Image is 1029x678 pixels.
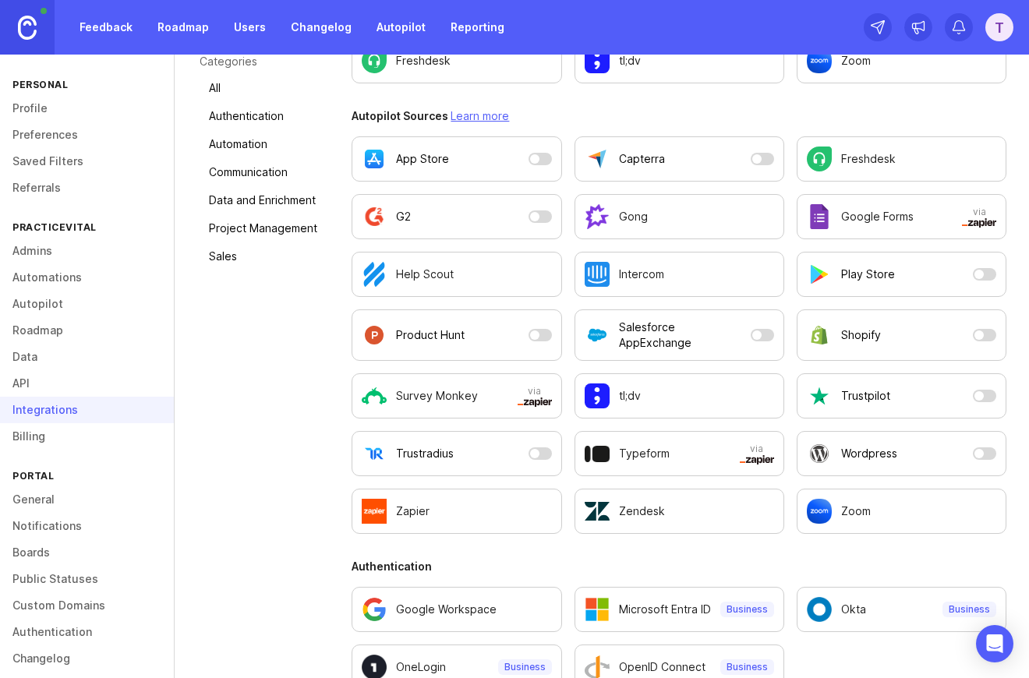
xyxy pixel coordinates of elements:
[727,603,768,616] p: Business
[619,209,648,224] p: Gong
[451,109,509,122] a: Learn more
[962,218,996,228] img: svg+xml;base64,PHN2ZyB3aWR0aD0iNTAwIiBoZWlnaHQ9IjEzNiIgZmlsbD0ibm9uZSIgeG1sbnM9Imh0dHA6Ly93d3cudz...
[518,385,552,407] span: via
[575,309,784,361] button: Salesforce AppExchange is currently disabled as an Autopilot data source. Open a modal to adjust ...
[225,13,275,41] a: Users
[352,136,561,182] button: App Store is currently disabled as an Autopilot data source. Open a modal to adjust settings.
[619,659,705,675] p: OpenID Connect
[575,38,784,83] a: Configure tl;dv settings.
[619,151,665,167] p: Capterra
[352,38,561,83] a: Configure Freshdesk settings.
[727,661,768,673] p: Business
[962,206,996,228] span: via
[976,625,1013,662] div: Open Intercom Messenger
[200,54,327,69] p: Categories
[396,659,446,675] p: OneLogin
[841,151,896,167] p: Freshdesk
[18,16,37,40] img: Canny Home
[841,267,895,282] p: Play Store
[441,13,514,41] a: Reporting
[841,446,897,461] p: Wordpress
[619,446,670,461] p: Typeform
[352,587,561,632] a: Configure Google Workspace settings.
[396,53,451,69] p: Freshdesk
[575,252,784,297] a: Configure Intercom settings.
[619,388,641,404] p: tl;dv
[619,602,711,617] p: Microsoft Entra ID
[740,443,774,464] span: via
[396,602,497,617] p: Google Workspace
[504,661,546,673] p: Business
[352,252,561,297] a: Configure Help Scout settings.
[797,309,1006,361] button: Shopify is currently disabled as an Autopilot data source. Open a modal to adjust settings.
[352,559,1006,574] h3: Authentication
[200,104,327,129] a: Authentication
[797,136,1006,182] a: Configure Freshdesk settings.
[200,188,327,213] a: Data and Enrichment
[797,373,1006,418] button: Trustpilot is currently disabled as an Autopilot data source. Open a modal to adjust settings.
[352,489,561,534] a: Configure Zapier in a new tab.
[841,503,871,519] p: Zoom
[841,602,866,617] p: Okta
[619,503,665,519] p: Zendesk
[200,216,327,241] a: Project Management
[200,160,327,185] a: Communication
[200,132,327,157] a: Automation
[396,209,411,224] p: G2
[200,76,327,101] a: All
[575,136,784,182] button: Capterra is currently disabled as an Autopilot data source. Open a modal to adjust settings.
[352,194,561,239] button: G2 is currently disabled as an Autopilot data source. Open a modal to adjust settings.
[352,431,561,476] button: Trustradius is currently disabled as an Autopilot data source. Open a modal to adjust settings.
[575,194,784,239] a: Configure Gong settings.
[200,244,327,269] a: Sales
[352,373,561,418] a: Configure Survey Monkey in a new tab.
[841,388,890,404] p: Trustpilot
[797,587,1006,632] a: Configure Okta settings.
[396,327,465,343] p: Product Hunt
[841,53,871,69] p: Zoom
[619,53,641,69] p: tl;dv
[70,13,142,41] a: Feedback
[619,320,744,351] p: Salesforce AppExchange
[797,194,1006,239] a: Configure Google Forms in a new tab.
[396,267,454,282] p: Help Scout
[396,151,449,167] p: App Store
[396,388,478,404] p: Survey Monkey
[619,267,664,282] p: Intercom
[985,13,1013,41] button: T
[518,397,552,407] img: svg+xml;base64,PHN2ZyB3aWR0aD0iNTAwIiBoZWlnaHQ9IjEzNiIgZmlsbD0ibm9uZSIgeG1sbnM9Imh0dHA6Ly93d3cudz...
[797,489,1006,534] a: Configure Zoom settings.
[797,252,1006,297] button: Play Store is currently disabled as an Autopilot data source. Open a modal to adjust settings.
[148,13,218,41] a: Roadmap
[575,431,784,476] a: Configure Typeform in a new tab.
[281,13,361,41] a: Changelog
[396,503,430,519] p: Zapier
[352,108,1006,124] h3: Autopilot Sources
[841,327,881,343] p: Shopify
[740,455,774,464] img: svg+xml;base64,PHN2ZyB3aWR0aD0iNTAwIiBoZWlnaHQ9IjEzNiIgZmlsbD0ibm9uZSIgeG1sbnM9Imh0dHA6Ly93d3cudz...
[841,209,914,224] p: Google Forms
[575,489,784,534] a: Configure Zendesk settings.
[352,309,561,361] button: Product Hunt is currently disabled as an Autopilot data source. Open a modal to adjust settings.
[575,587,784,632] a: Configure Microsoft Entra ID settings.
[797,431,1006,476] button: Wordpress is currently disabled as an Autopilot data source. Open a modal to adjust settings.
[949,603,990,616] p: Business
[367,13,435,41] a: Autopilot
[575,373,784,418] a: Configure tl;dv settings.
[797,38,1006,83] a: Configure Zoom settings.
[396,446,454,461] p: Trustradius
